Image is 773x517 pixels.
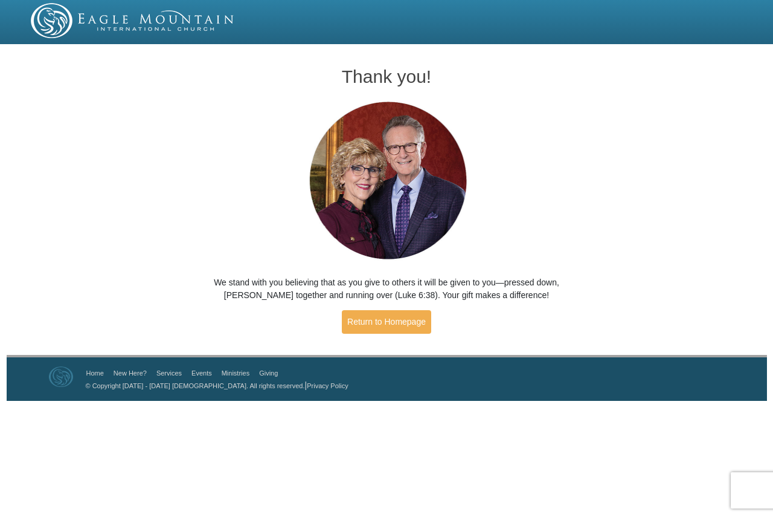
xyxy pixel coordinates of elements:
[86,382,305,389] a: © Copyright [DATE] - [DATE] [DEMOGRAPHIC_DATA]. All rights reserved.
[259,369,278,377] a: Giving
[200,67,574,86] h1: Thank you!
[342,310,431,334] a: Return to Homepage
[307,382,348,389] a: Privacy Policy
[49,366,73,387] img: Eagle Mountain International Church
[31,3,235,38] img: EMIC
[298,98,476,264] img: Pastors George and Terri Pearsons
[82,379,348,392] p: |
[222,369,249,377] a: Ministries
[86,369,104,377] a: Home
[114,369,147,377] a: New Here?
[156,369,182,377] a: Services
[191,369,212,377] a: Events
[200,276,574,302] p: We stand with you believing that as you give to others it will be given to you—pressed down, [PER...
